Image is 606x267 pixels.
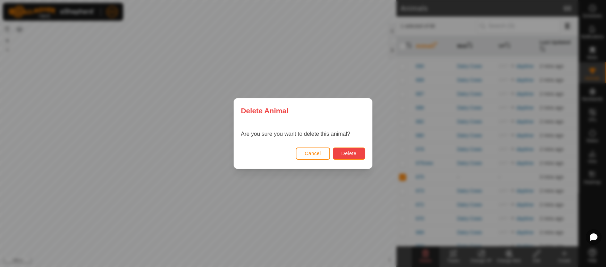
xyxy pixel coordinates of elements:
[305,151,321,156] span: Cancel
[333,148,365,160] button: Delete
[234,98,372,123] div: Delete Animal
[296,148,330,160] button: Cancel
[342,151,356,156] span: Delete
[241,131,350,137] label: Are you sure you want to delete this animal?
